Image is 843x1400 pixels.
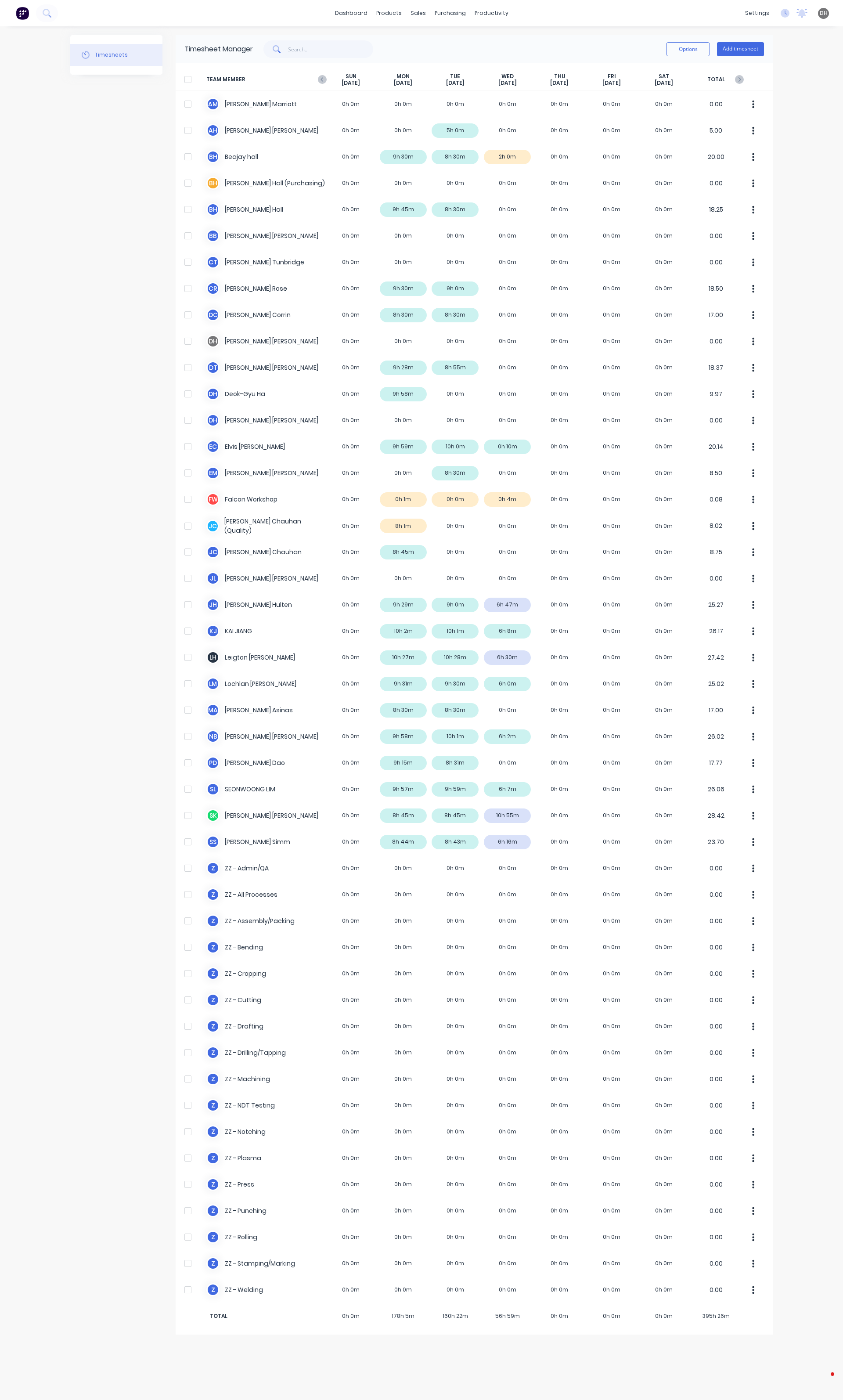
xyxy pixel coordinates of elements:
span: 160h 22m [429,1312,482,1320]
img: Factory [16,7,29,20]
span: [DATE] [342,79,360,87]
span: WED [501,73,514,80]
span: DH [820,9,828,17]
span: MON [396,73,410,80]
span: [DATE] [655,79,673,87]
span: THU [554,73,565,80]
div: products [372,7,406,20]
span: TEAM MEMBER [206,73,325,87]
span: TUE [450,73,460,80]
span: SUN [346,73,357,80]
span: 56h 59m [481,1312,533,1320]
span: TOTAL [690,73,742,87]
button: Add timesheet [717,42,764,56]
span: [DATE] [550,79,569,87]
button: Timesheets [70,44,162,66]
div: Timesheets [95,51,128,59]
span: 0h 0m [638,1312,690,1320]
span: 395h 26m [690,1312,742,1320]
div: Timesheet Manager [184,44,253,54]
span: 0h 0m [586,1312,638,1320]
span: [DATE] [602,79,621,87]
a: dashboard [331,7,372,20]
button: Options [666,42,710,56]
span: 0h 0m [533,1312,586,1320]
span: [DATE] [498,79,517,87]
span: [DATE] [394,79,412,87]
span: FRI [608,73,616,80]
span: TOTAL [206,1312,325,1320]
iframe: Intercom live chat [813,1370,834,1391]
span: [DATE] [446,79,465,87]
span: 0h 0m [325,1312,377,1320]
div: purchasing [430,7,470,20]
div: productivity [470,7,513,20]
span: SAT [659,73,669,80]
div: sales [406,7,430,20]
span: 178h 5m [377,1312,429,1320]
div: settings [741,7,774,20]
input: Search... [288,40,374,58]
